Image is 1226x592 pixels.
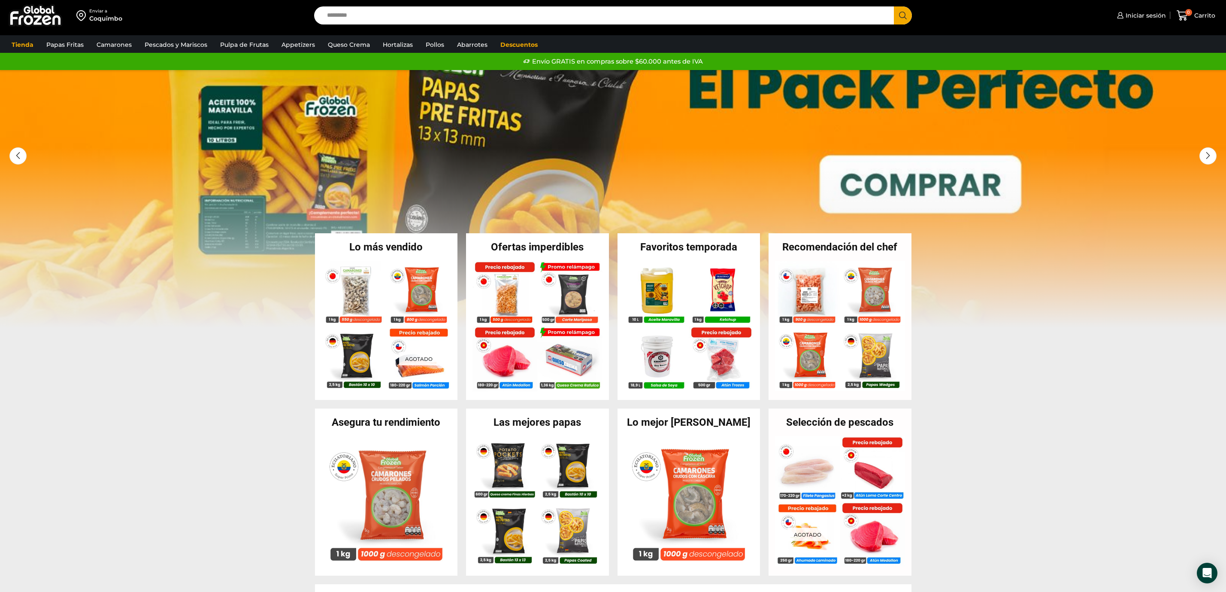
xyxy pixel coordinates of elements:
p: Agotado [399,352,438,366]
h2: Lo más vendido [315,242,458,252]
div: Coquimbo [89,14,122,23]
div: Enviar a [89,8,122,14]
a: Descuentos [496,37,542,53]
h2: Asegura tu rendimiento [315,417,458,427]
div: Next slide [1199,147,1217,165]
button: Search button [894,6,912,24]
h2: Recomendación del chef [769,242,911,252]
span: Iniciar sesión [1123,11,1166,20]
h2: Ofertas imperdibles [466,242,609,252]
a: Camarones [92,37,136,53]
p: Agotado [788,528,827,541]
a: Tienda [7,37,38,53]
div: Open Intercom Messenger [1197,563,1217,583]
a: 0 Carrito [1175,6,1217,26]
img: address-field-icon.svg [76,8,89,23]
h2: Selección de pescados [769,417,911,427]
a: Pulpa de Frutas [216,37,273,53]
a: Pollos [421,37,448,53]
span: Carrito [1192,11,1215,20]
h2: Favoritos temporada [618,242,760,252]
a: Hortalizas [378,37,417,53]
div: Previous slide [9,147,27,165]
a: Papas Fritas [42,37,88,53]
a: Iniciar sesión [1115,7,1166,24]
a: Appetizers [277,37,319,53]
a: Pescados y Mariscos [140,37,212,53]
span: 0 [1185,9,1192,16]
a: Queso Crema [324,37,374,53]
h2: Las mejores papas [466,417,609,427]
h2: Lo mejor [PERSON_NAME] [618,417,760,427]
a: Abarrotes [453,37,492,53]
